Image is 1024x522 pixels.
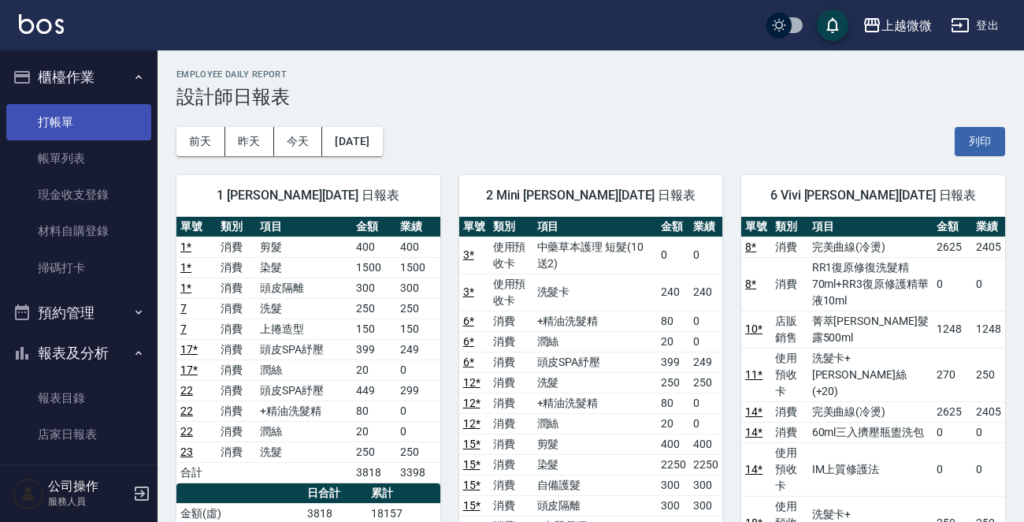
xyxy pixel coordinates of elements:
td: 2625 [933,237,972,257]
td: 0 [933,442,972,496]
td: 合計 [176,462,217,483]
img: Person [13,478,44,509]
td: 使用預收卡 [771,348,807,401]
td: 完美曲線(冷燙) [808,401,933,422]
td: 399 [657,352,690,372]
td: 菁萃[PERSON_NAME]髮露500ml [808,311,933,348]
td: 消費 [489,372,533,393]
a: 現金收支登錄 [6,177,151,213]
th: 類別 [771,217,807,237]
th: 單號 [459,217,489,237]
td: 20 [657,331,690,352]
td: 潤絲 [256,360,351,380]
td: 消費 [217,401,257,421]
td: 240 [689,274,722,311]
td: 20 [352,421,396,442]
th: 項目 [808,217,933,237]
td: 中藥草本護理 短髮(10送2) [533,237,657,274]
th: 金額 [657,217,690,237]
td: 頭皮隔離 [256,278,351,298]
td: 0 [689,311,722,331]
th: 金額 [933,217,972,237]
td: 頭皮SPA紓壓 [256,339,351,360]
a: 22 [180,405,193,417]
td: 0 [972,422,1005,442]
td: 150 [352,319,396,339]
td: 250 [396,298,440,319]
td: 消費 [489,475,533,495]
a: 7 [180,302,187,315]
td: 80 [657,393,690,413]
a: 打帳單 [6,104,151,140]
td: 使用預收卡 [489,274,533,311]
td: 消費 [489,413,533,434]
td: 300 [352,278,396,298]
td: 消費 [217,298,257,319]
a: 22 [180,425,193,438]
td: 0 [396,421,440,442]
td: 洗髮 [256,442,351,462]
th: 金額 [352,217,396,237]
a: 22 [180,384,193,397]
th: 業績 [689,217,722,237]
td: 潤絲 [533,413,657,434]
td: 染髮 [533,454,657,475]
td: 消費 [771,237,807,257]
td: 消費 [489,454,533,475]
td: 249 [689,352,722,372]
td: 150 [396,319,440,339]
td: 3818 [352,462,396,483]
td: 消費 [489,331,533,352]
td: 洗髮 [256,298,351,319]
td: 400 [352,237,396,257]
td: 0 [396,401,440,421]
th: 項目 [256,217,351,237]
a: 23 [180,446,193,458]
div: 上越微微 [881,16,932,35]
td: 頭皮SPA紓壓 [533,352,657,372]
button: 登出 [944,11,1005,40]
th: 類別 [217,217,257,237]
td: 300 [689,495,722,516]
td: 80 [657,311,690,331]
td: 消費 [217,380,257,401]
td: 頭皮SPA紓壓 [256,380,351,401]
td: 0 [396,360,440,380]
span: 2 Mini [PERSON_NAME][DATE] 日報表 [478,188,704,203]
td: 消費 [217,319,257,339]
td: 0 [689,331,722,352]
p: 服務人員 [48,494,128,509]
button: 列印 [955,127,1005,156]
button: 昨天 [225,127,274,156]
td: 2250 [689,454,722,475]
td: 2405 [972,401,1005,422]
td: 270 [933,348,972,401]
table: a dense table [176,217,440,483]
td: 消費 [771,401,807,422]
td: 消費 [217,257,257,278]
td: 2250 [657,454,690,475]
td: 潤絲 [256,421,351,442]
td: 1500 [396,257,440,278]
a: 報表目錄 [6,380,151,416]
td: 消費 [489,352,533,372]
td: 0 [689,393,722,413]
td: 消費 [489,393,533,413]
td: 潤絲 [533,331,657,352]
td: 249 [396,339,440,360]
td: 300 [396,278,440,298]
td: 0 [972,257,1005,311]
button: 今天 [274,127,323,156]
td: 0 [689,413,722,434]
td: 洗髮 [533,372,657,393]
a: 帳單列表 [6,140,151,177]
td: 自備護髮 [533,475,657,495]
button: 報表及分析 [6,333,151,374]
h3: 設計師日報表 [176,86,1005,108]
td: 消費 [489,434,533,454]
th: 業績 [396,217,440,237]
th: 類別 [489,217,533,237]
td: 250 [396,442,440,462]
button: [DATE] [322,127,382,156]
button: 預約管理 [6,293,151,334]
